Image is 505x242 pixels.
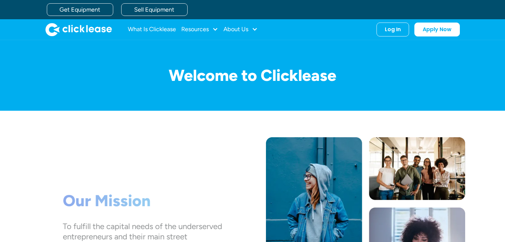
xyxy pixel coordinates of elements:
div: Log In [385,26,401,33]
a: home [45,23,112,36]
div: About Us [223,23,258,36]
h1: Welcome to Clicklease [40,67,465,84]
h1: Our Mission [63,191,222,211]
a: Apply Now [414,23,460,36]
a: Sell Equipment [121,3,188,16]
a: Get Equipment [47,3,113,16]
a: What Is Clicklease [128,23,176,36]
div: Resources [181,23,218,36]
img: Clicklease logo [45,23,112,36]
